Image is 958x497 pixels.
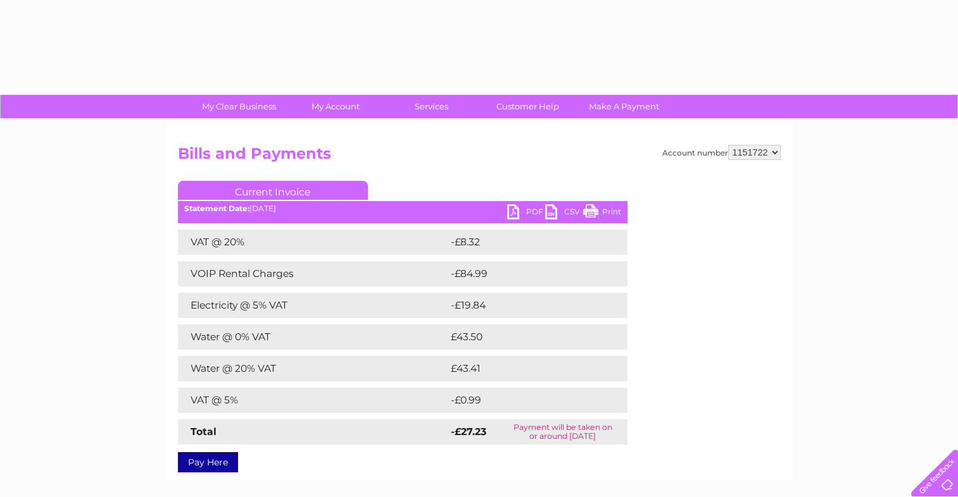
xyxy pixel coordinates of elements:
[476,95,580,118] a: Customer Help
[178,356,448,381] td: Water @ 20% VAT
[178,181,368,200] a: Current Invoice
[448,388,601,413] td: -£0.99
[178,230,448,255] td: VAT @ 20%
[283,95,388,118] a: My Account
[178,324,448,350] td: Water @ 0% VAT
[583,204,621,223] a: Print
[448,324,602,350] td: £43.50
[498,419,627,445] td: Payment will be taken on or around [DATE]
[178,145,781,169] h2: Bills and Payments
[507,204,545,223] a: PDF
[448,230,600,255] td: -£8.32
[448,356,601,381] td: £43.41
[448,261,605,286] td: -£84.99
[178,293,448,318] td: Electricity @ 5% VAT
[451,426,486,438] strong: -£27.23
[178,452,238,472] a: Pay Here
[178,204,627,213] div: [DATE]
[662,145,781,160] div: Account number
[572,95,676,118] a: Make A Payment
[379,95,484,118] a: Services
[178,261,448,286] td: VOIP Rental Charges
[191,426,217,438] strong: Total
[545,204,583,223] a: CSV
[448,293,603,318] td: -£19.84
[187,95,291,118] a: My Clear Business
[184,204,249,213] b: Statement Date:
[178,388,448,413] td: VAT @ 5%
